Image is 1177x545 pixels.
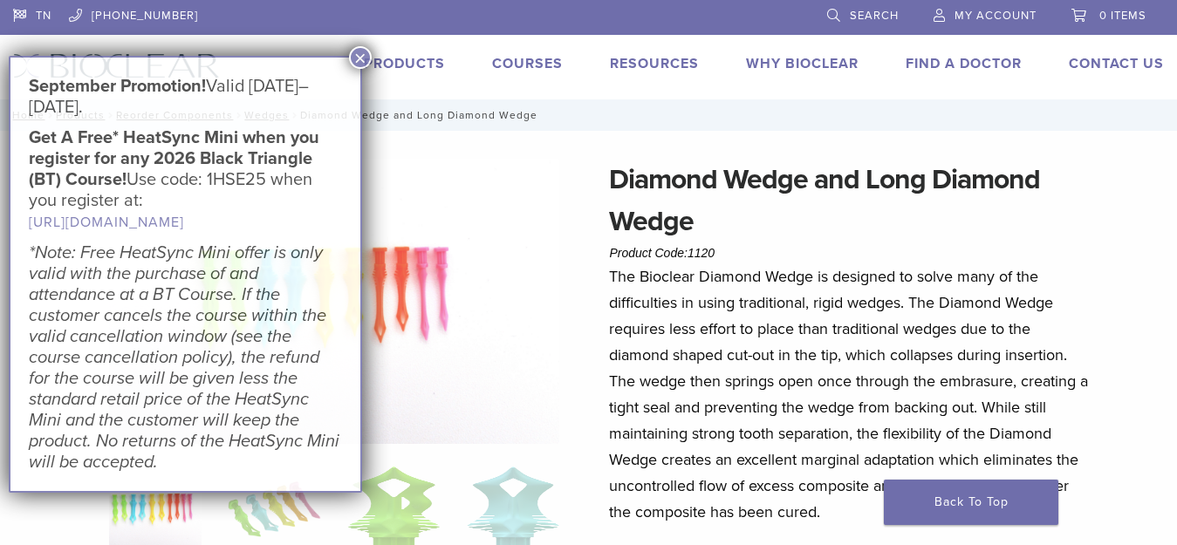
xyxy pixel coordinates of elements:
a: Back To Top [884,480,1058,525]
a: Resources [610,55,699,72]
button: Close [349,46,372,69]
img: Bioclear [13,53,220,78]
strong: September Promotion! [29,76,206,97]
a: Contact Us [1069,55,1164,72]
a: Courses [492,55,563,72]
span: 0 items [1099,9,1146,23]
a: Home [7,109,44,121]
strong: Get A Free* HeatSync Mini when you register for any 2026 Black Triangle (BT) Course! [29,127,319,190]
em: *Note: Free HeatSync Mini offer is only valid with the purchase of and attendance at a BT Course.... [29,242,339,473]
h5: Valid [DATE]–[DATE]. [29,76,342,118]
h1: Diamond Wedge and Long Diamond Wedge [609,159,1089,242]
p: The Bioclear Diamond Wedge is designed to solve many of the difficulties in using traditional, ri... [609,263,1089,525]
span: Product Code: [609,246,715,260]
span: 1120 [688,246,715,260]
span: My Account [955,9,1037,23]
a: Find A Doctor [906,55,1022,72]
a: Products [364,55,445,72]
a: Why Bioclear [746,55,859,72]
h5: Use code: 1HSE25 when you register at: [29,127,342,233]
span: Search [850,9,899,23]
a: [URL][DOMAIN_NAME] [29,214,184,231]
